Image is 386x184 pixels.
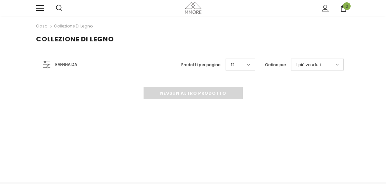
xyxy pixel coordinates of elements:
[185,2,201,14] img: Casi MMORE
[36,22,48,30] a: Casa
[36,34,114,44] span: Collezione di legno
[343,2,351,10] span: 0
[55,61,77,68] span: Raffina da
[265,62,286,68] label: Ordina per
[340,5,347,12] a: 0
[181,62,221,68] label: Prodotti per pagina
[54,23,93,29] a: Collezione di legno
[296,62,321,68] span: I più venduti
[231,62,235,68] span: 12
